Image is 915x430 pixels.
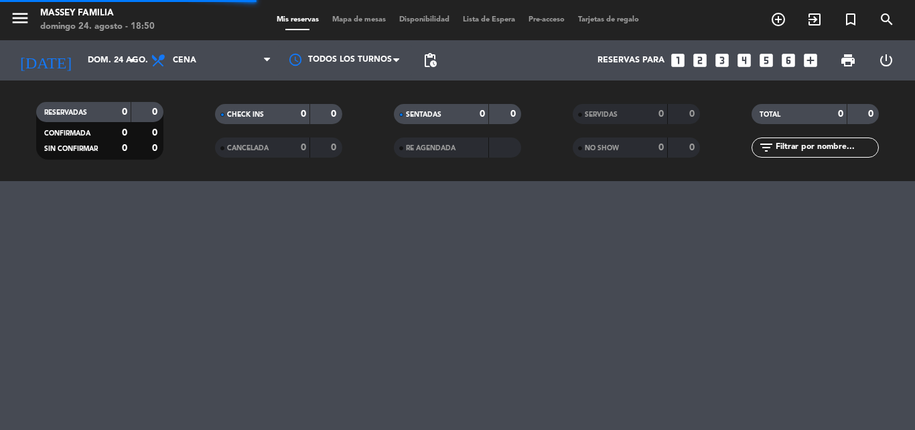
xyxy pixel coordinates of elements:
i: add_circle_outline [770,11,786,28]
span: Cena [173,56,196,65]
strong: 0 [331,109,339,119]
i: looks_one [669,52,687,69]
i: looks_4 [735,52,753,69]
span: CONFIRMADA [44,130,90,137]
span: Mapa de mesas [326,16,393,23]
span: Pre-acceso [522,16,571,23]
span: Disponibilidad [393,16,456,23]
span: SERVIDAS [585,111,618,118]
div: MASSEY FAMILIA [40,7,155,20]
span: NO SHOW [585,145,619,152]
i: exit_to_app [806,11,823,28]
strong: 0 [838,109,843,119]
i: search [879,11,895,28]
span: CANCELADA [227,145,269,152]
div: domingo 24. agosto - 18:50 [40,20,155,34]
span: Lista de Espera [456,16,522,23]
i: turned_in_not [843,11,859,28]
strong: 0 [480,109,485,119]
strong: 0 [689,109,697,119]
strong: 0 [510,109,518,119]
span: SIN CONFIRMAR [44,146,98,152]
strong: 0 [122,107,127,117]
i: filter_list [758,140,774,156]
strong: 0 [122,128,127,138]
span: RE AGENDADA [406,145,455,152]
i: looks_5 [758,52,775,69]
strong: 0 [122,144,127,153]
div: LOG OUT [867,40,905,80]
strong: 0 [301,109,306,119]
strong: 0 [658,143,664,152]
strong: 0 [331,143,339,152]
i: arrow_drop_down [125,52,141,68]
strong: 0 [301,143,306,152]
strong: 0 [152,128,160,138]
span: Mis reservas [270,16,326,23]
i: add_box [802,52,819,69]
button: menu [10,8,30,33]
span: Reservas para [597,56,664,65]
strong: 0 [689,143,697,152]
span: print [840,52,856,68]
span: pending_actions [422,52,438,68]
span: SENTADAS [406,111,441,118]
strong: 0 [658,109,664,119]
i: looks_3 [713,52,731,69]
span: TOTAL [760,111,780,118]
i: looks_two [691,52,709,69]
i: power_settings_new [878,52,894,68]
strong: 0 [868,109,876,119]
span: RESERVADAS [44,109,87,116]
span: CHECK INS [227,111,264,118]
i: looks_6 [780,52,797,69]
i: menu [10,8,30,28]
i: [DATE] [10,46,81,75]
input: Filtrar por nombre... [774,140,878,155]
span: Tarjetas de regalo [571,16,646,23]
strong: 0 [152,144,160,153]
strong: 0 [152,107,160,117]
